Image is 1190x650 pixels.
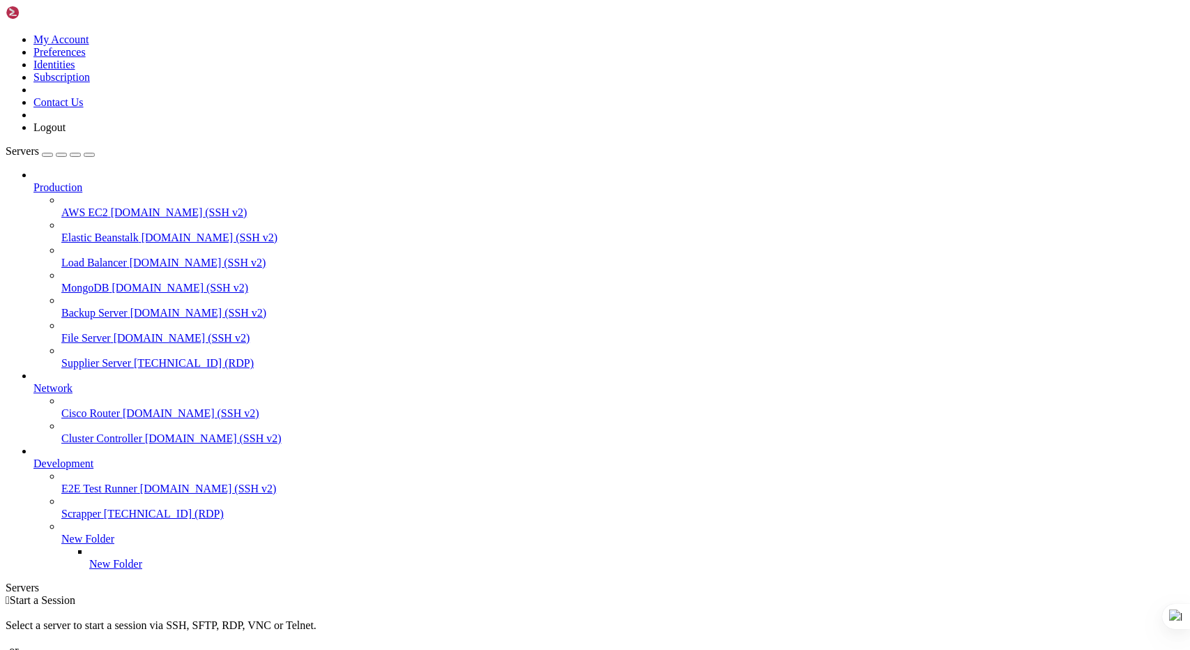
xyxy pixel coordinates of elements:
a: Cisco Router [DOMAIN_NAME] (SSH v2) [61,407,1184,420]
a: Backup Server [DOMAIN_NAME] (SSH v2) [61,307,1184,319]
span: Servers [6,145,39,157]
li: AWS EC2 [DOMAIN_NAME] (SSH v2) [61,194,1184,219]
span: E2E Test Runner [61,483,137,494]
div: Servers [6,582,1184,594]
span: Cluster Controller [61,432,142,444]
li: Elastic Beanstalk [DOMAIN_NAME] (SSH v2) [61,219,1184,244]
span: Network [33,382,73,394]
a: Supplier Server [TECHNICAL_ID] (RDP) [61,357,1184,370]
span: Scrapper [61,508,101,520]
li: Scrapper [TECHNICAL_ID] (RDP) [61,495,1184,520]
span: New Folder [89,558,142,570]
a: Preferences [33,46,86,58]
span: [DOMAIN_NAME] (SSH v2) [142,232,278,243]
a: Logout [33,121,66,133]
span: Supplier Server [61,357,131,369]
li: Load Balancer [DOMAIN_NAME] (SSH v2) [61,244,1184,269]
span: Cisco Router [61,407,120,419]
span: MongoDB [61,282,109,294]
a: Production [33,181,1184,194]
a: Elastic Beanstalk [DOMAIN_NAME] (SSH v2) [61,232,1184,244]
a: My Account [33,33,89,45]
span: New Folder [61,533,114,545]
span: [DOMAIN_NAME] (SSH v2) [111,206,247,218]
a: Network [33,382,1184,395]
span: File Server [61,332,111,344]
a: Scrapper [TECHNICAL_ID] (RDP) [61,508,1184,520]
span: Start a Session [10,594,75,606]
span: [TECHNICAL_ID] (RDP) [104,508,224,520]
li: Cluster Controller [DOMAIN_NAME] (SSH v2) [61,420,1184,445]
a: Development [33,458,1184,470]
span: AWS EC2 [61,206,108,218]
a: Servers [6,145,95,157]
span: [DOMAIN_NAME] (SSH v2) [114,332,250,344]
span: [DOMAIN_NAME] (SSH v2) [130,307,267,319]
a: Contact Us [33,96,84,108]
span: [DOMAIN_NAME] (SSH v2) [112,282,248,294]
li: MongoDB [DOMAIN_NAME] (SSH v2) [61,269,1184,294]
img: Shellngn [6,6,86,20]
a: New Folder [89,558,1184,570]
span: [DOMAIN_NAME] (SSH v2) [123,407,259,419]
li: Backup Server [DOMAIN_NAME] (SSH v2) [61,294,1184,319]
li: Development [33,445,1184,570]
span: Load Balancer [61,257,127,269]
span: [TECHNICAL_ID] (RDP) [134,357,254,369]
li: Network [33,370,1184,445]
span: [DOMAIN_NAME] (SSH v2) [145,432,282,444]
a: Cluster Controller [DOMAIN_NAME] (SSH v2) [61,432,1184,445]
span: Development [33,458,93,469]
a: AWS EC2 [DOMAIN_NAME] (SSH v2) [61,206,1184,219]
li: E2E Test Runner [DOMAIN_NAME] (SSH v2) [61,470,1184,495]
li: Production [33,169,1184,370]
a: MongoDB [DOMAIN_NAME] (SSH v2) [61,282,1184,294]
li: New Folder [89,545,1184,570]
li: Cisco Router [DOMAIN_NAME] (SSH v2) [61,395,1184,420]
span: [DOMAIN_NAME] (SSH v2) [130,257,266,269]
a: Load Balancer [DOMAIN_NAME] (SSH v2) [61,257,1184,269]
li: Supplier Server [TECHNICAL_ID] (RDP) [61,345,1184,370]
span: Elastic Beanstalk [61,232,139,243]
span: Production [33,181,82,193]
span: Backup Server [61,307,128,319]
a: File Server [DOMAIN_NAME] (SSH v2) [61,332,1184,345]
span:  [6,594,10,606]
a: E2E Test Runner [DOMAIN_NAME] (SSH v2) [61,483,1184,495]
a: Identities [33,59,75,70]
li: File Server [DOMAIN_NAME] (SSH v2) [61,319,1184,345]
a: New Folder [61,533,1184,545]
li: New Folder [61,520,1184,570]
a: Subscription [33,71,90,83]
span: [DOMAIN_NAME] (SSH v2) [140,483,277,494]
